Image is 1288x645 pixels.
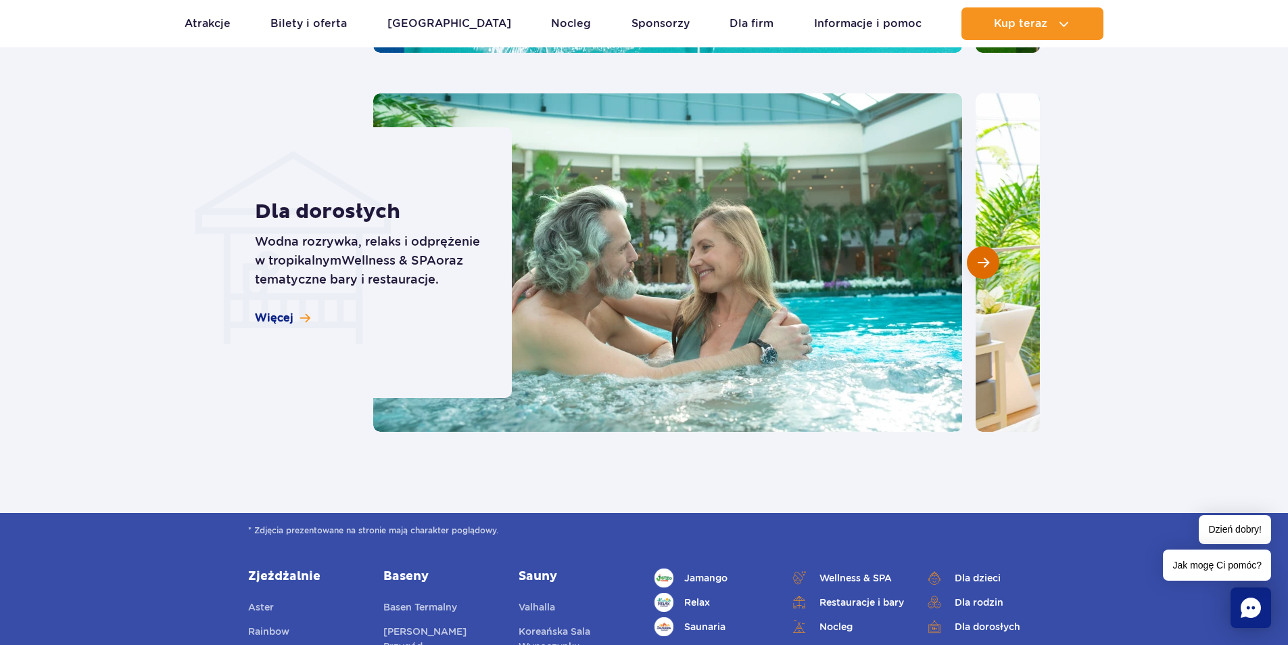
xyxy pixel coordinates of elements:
[519,602,555,613] span: Valhalla
[654,593,769,612] a: Relax
[383,569,498,585] a: Baseny
[248,602,274,613] span: Aster
[255,200,481,224] strong: Dla dorosłych
[994,18,1047,30] span: Kup teraz
[925,569,1040,587] a: Dla dzieci
[925,617,1040,636] a: Dla dorosłych
[654,617,769,636] a: Saunaria
[790,593,905,612] a: Restauracje i bary
[248,626,289,637] span: Rainbow
[248,624,289,643] a: Rainbow
[383,600,457,619] a: Basen Termalny
[790,569,905,587] a: Wellness & SPA
[185,7,231,40] a: Atrakcje
[248,524,1040,537] span: * Zdjęcia prezentowane na stronie mają charakter poglądowy.
[631,7,690,40] a: Sponsorzy
[814,7,922,40] a: Informacje i pomoc
[967,246,999,279] button: Następny slajd
[684,571,728,585] span: Jamango
[341,253,436,267] span: Wellness & SPA
[551,7,591,40] a: Nocleg
[248,600,274,619] a: Aster
[248,569,363,585] a: Zjeżdżalnie
[519,600,555,619] a: Valhalla
[270,7,347,40] a: Bilety i oferta
[1163,550,1271,581] span: Jak mogę Ci pomóc?
[819,571,892,585] span: Wellness & SPA
[925,593,1040,612] a: Dla rodzin
[519,569,634,585] a: Sauny
[387,7,511,40] a: [GEOGRAPHIC_DATA]
[373,93,962,432] img: Uśmiechnięta para ciesząca się relaksem w Suntago otoczonym bujnymi palmami
[730,7,773,40] a: Dla firm
[255,232,481,289] p: Wodna rozrywka, relaks i odprężenie w tropikalnym oraz tematyczne bary i restauracje.
[255,311,293,326] span: Więcej
[790,617,905,636] a: Nocleg
[654,569,769,587] a: Jamango
[255,311,310,326] a: Więcej
[1199,515,1271,544] span: Dzień dobry!
[961,7,1103,40] button: Kup teraz
[1231,587,1271,628] div: Chat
